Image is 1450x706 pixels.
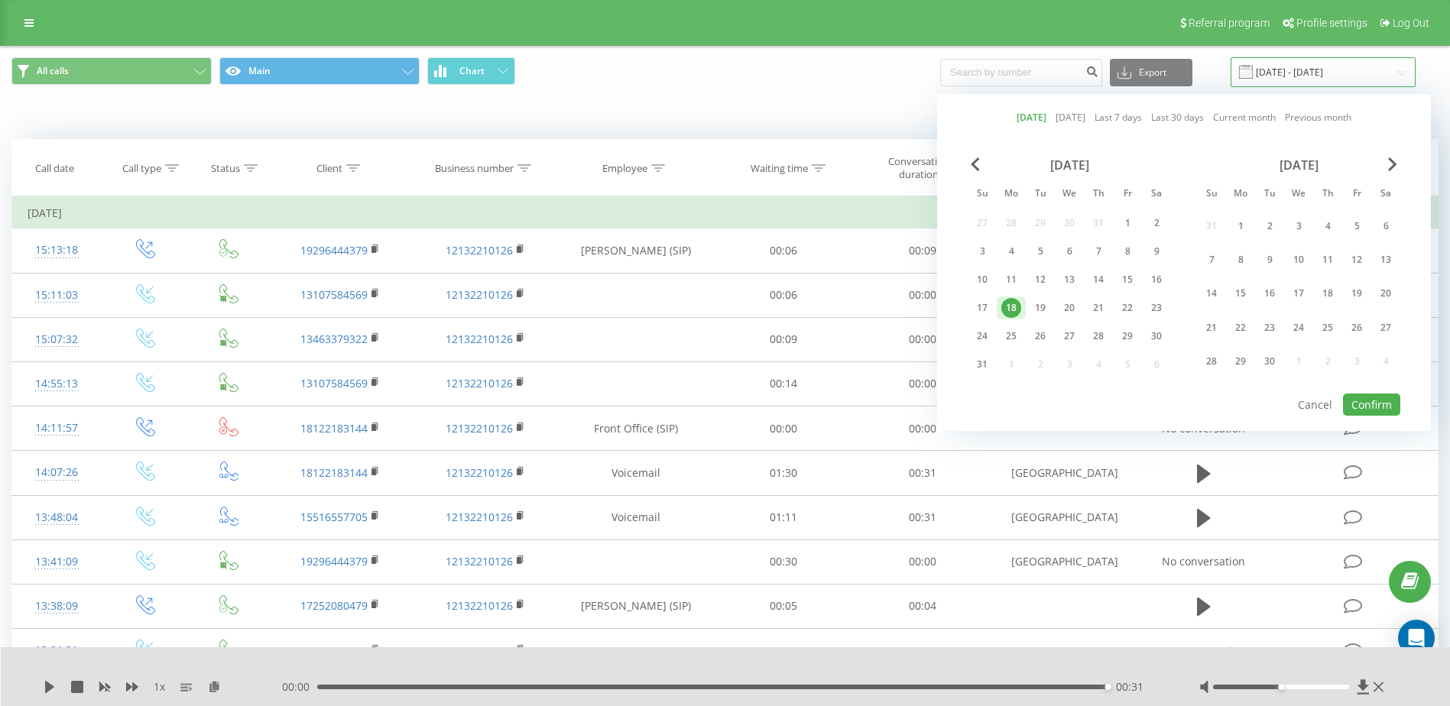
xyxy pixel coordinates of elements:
div: 5 [1030,241,1050,261]
div: 14:55:13 [28,369,86,399]
td: [GEOGRAPHIC_DATA] [992,495,1137,539]
div: Tue Aug 12, 2025 [1026,268,1055,291]
td: 00:00 [853,273,992,317]
div: Sat Aug 30, 2025 [1142,325,1171,348]
abbr: Saturday [1374,183,1397,206]
div: 17 [972,298,992,318]
td: 00:00 [714,406,853,451]
div: Sun Aug 10, 2025 [968,268,997,291]
td: [PERSON_NAME] (SIP) [558,228,714,273]
div: Sun Aug 17, 2025 [968,296,997,319]
div: Sun Sep 28, 2025 [1197,348,1226,376]
div: Mon Aug 18, 2025 [997,296,1026,319]
div: 28 [1088,326,1108,346]
div: 29 [1118,326,1137,346]
div: 18 [1318,283,1338,303]
div: Tue Sep 16, 2025 [1255,280,1284,308]
div: Wed Sep 24, 2025 [1284,313,1313,342]
abbr: Monday [1000,183,1023,206]
div: 15 [1118,270,1137,290]
div: 4 [1001,241,1021,261]
div: Sun Aug 31, 2025 [968,353,997,376]
div: 15:13:18 [28,235,86,265]
td: [GEOGRAPHIC_DATA] [992,539,1137,584]
a: 13107584569 [300,287,368,302]
div: Tue Sep 23, 2025 [1255,313,1284,342]
abbr: Thursday [1316,183,1339,206]
div: 3 [1289,216,1309,236]
div: Open Intercom Messenger [1398,620,1435,656]
div: Accessibility label [1278,684,1284,690]
div: Sat Sep 13, 2025 [1371,245,1400,274]
div: Wed Aug 20, 2025 [1055,296,1084,319]
span: Next Month [1388,157,1397,171]
div: 13:48:04 [28,503,86,533]
div: Tue Sep 9, 2025 [1255,245,1284,274]
a: 12132210126 [446,510,513,524]
div: Tue Aug 26, 2025 [1026,325,1055,348]
a: 18122183144 [300,421,368,436]
div: 12 [1347,250,1367,270]
abbr: Tuesday [1029,183,1052,206]
div: 24 [1289,318,1309,338]
a: Previous month [1285,110,1351,125]
div: 21 [1202,318,1221,338]
div: 9 [1147,241,1166,261]
div: 30 [1147,326,1166,346]
div: Fri Aug 8, 2025 [1113,240,1142,263]
abbr: Thursday [1087,183,1110,206]
td: 00:30 [714,539,853,584]
td: 00:05 [714,584,853,628]
div: Fri Aug 15, 2025 [1113,268,1142,291]
div: Fri Aug 1, 2025 [1113,212,1142,235]
div: Thu Sep 4, 2025 [1313,212,1342,240]
span: Referral program [1189,17,1270,29]
abbr: Monday [1229,183,1252,206]
div: Sat Aug 23, 2025 [1142,296,1171,319]
a: 12132210126 [446,554,513,568]
td: 00:06 [714,273,853,317]
a: 18122183144 [300,465,368,480]
div: Fri Aug 22, 2025 [1113,296,1142,319]
div: 16 [1260,283,1280,303]
a: 12132210126 [446,332,513,346]
div: 1 [1118,213,1137,233]
div: 19 [1030,298,1050,318]
div: 8 [1118,241,1137,261]
div: 20 [1376,283,1396,303]
div: 30 [1260,351,1280,371]
div: 20 [1059,298,1079,318]
div: 13:41:09 [28,547,86,577]
div: 27 [1376,318,1396,338]
a: Current month [1213,110,1276,125]
span: 1 x [154,679,165,695]
a: [DATE] [1056,110,1085,125]
td: Voicemail [558,451,714,495]
button: Confirm [1343,393,1400,416]
td: [GEOGRAPHIC_DATA] [992,451,1137,495]
div: 7 [1088,241,1108,261]
a: 15516557705 [300,510,368,524]
div: Sat Aug 2, 2025 [1142,212,1171,235]
abbr: Wednesday [1058,183,1081,206]
button: Chart [427,57,515,85]
div: 6 [1059,241,1079,261]
div: 14 [1088,270,1108,290]
div: Wed Sep 10, 2025 [1284,245,1313,274]
a: 12132210126 [446,243,513,257]
div: Call type [122,162,161,175]
div: 11 [1318,250,1338,270]
td: 01:11 [714,495,853,539]
div: Fri Sep 12, 2025 [1342,245,1371,274]
div: Sun Aug 3, 2025 [968,240,997,263]
div: Thu Aug 14, 2025 [1084,268,1113,291]
div: 18 [1001,298,1021,318]
a: 12132210126 [446,421,513,436]
abbr: Friday [1345,183,1368,206]
td: 00:31 [853,495,992,539]
span: Log Out [1393,17,1429,29]
a: 13107584569 [300,376,368,390]
td: [PERSON_NAME] (SIP) [558,584,714,628]
div: Call date [35,162,74,175]
div: 22 [1118,298,1137,318]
